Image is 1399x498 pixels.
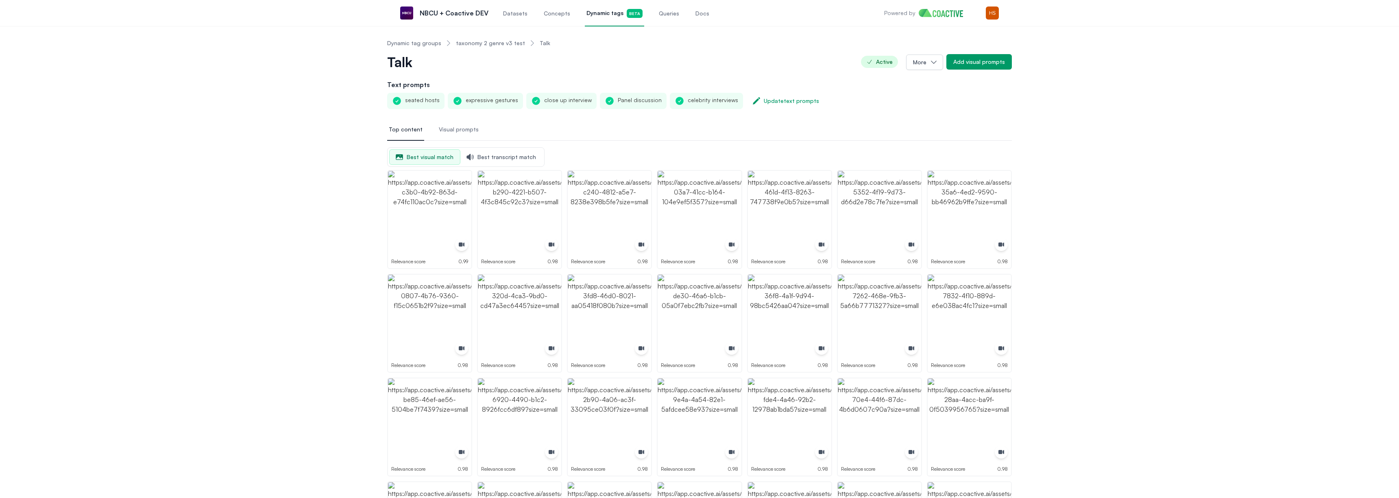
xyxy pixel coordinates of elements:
[751,362,785,369] p: Relevance score
[838,378,921,462] img: https://app.coactive.ai/assets/ui/images/coactive/peacock_vod_1737504868066/f4409076-70e4-44f6-87...
[478,171,561,254] img: https://app.coactive.ai/assets/ui/images/coactive/peacock_vod_1737504868066/eac731ec-b290-4221-b5...
[547,258,558,265] p: 0.98
[931,466,965,472] p: Relevance score
[568,378,651,462] img: https://app.coactive.ai/assets/ui/images/coactive/peacock_vod_1737504868066/c52da969-2b90-4a06-ac...
[748,275,831,358] img: https://app.coactive.ai/assets/ui/images/coactive/peacock_vod_1737504868066/61a8ed9d-36f8-4a1f-9d...
[387,54,412,70] span: Talk
[481,362,515,369] p: Relevance score
[728,258,738,265] p: 0.98
[458,258,468,265] p: 0.99
[906,55,943,70] button: More
[390,150,460,164] span: Best visual match
[728,466,738,472] p: 0.98
[387,54,424,70] button: Talk
[928,378,1011,462] img: https://app.coactive.ai/assets/ui/images/coactive/peacock_vod_1737504868066/11034fe4-28aa-4acc-ba...
[997,466,1008,472] p: 0.98
[838,171,921,254] img: https://app.coactive.ai/assets/ui/images/coactive/peacock_vod_1737504868066/3517ebd4-5352-4f19-9d...
[997,258,1008,265] p: 0.98
[387,119,424,141] button: Top content
[481,258,515,265] p: Relevance score
[997,362,1008,369] p: 0.98
[658,275,741,358] img: https://app.coactive.ai/assets/ui/images/coactive/peacock_vod_1737504868066/45056a17-de30-46a6-b1...
[547,362,558,369] p: 0.98
[931,258,965,265] p: Relevance score
[388,378,471,462] img: https://app.coactive.ai/assets/ui/images/coactive/peacock_vod_1737504868066/e6b68c1d-be85-46ef-ae...
[571,466,605,472] p: Relevance score
[661,466,695,472] p: Relevance score
[928,275,1011,358] img: https://app.coactive.ai/assets/ui/images/coactive/peacock_vod_1737504868066/243c5880-7832-4f10-88...
[841,258,875,265] p: Relevance score
[387,119,1012,141] nav: Tabs
[478,275,561,358] img: https://app.coactive.ai/assets/ui/images/coactive/peacock_vod_1737504868066/ad446c98-320d-4ca3-9b...
[391,466,425,472] p: Relevance score
[670,93,743,109] div: celebrity interviews
[861,56,898,68] span: Active
[547,466,558,472] p: 0.98
[388,275,471,358] img: https://app.coactive.ai/assets/ui/images/coactive/peacock_vod_1737504868066/2562867c-0807-4b76-93...
[953,58,1005,66] div: Add visual prompts
[841,362,875,369] p: Relevance score
[986,7,999,20] button: Menu for the logged in user
[764,97,819,105] div: Update text prompts
[748,171,831,254] img: https://app.coactive.ai/assets/ui/images/coactive/peacock_vod_1737504868066/98a11f2f-461d-4f13-82...
[503,9,527,17] span: Datasets
[586,9,643,18] span: Dynamic tags
[481,466,515,472] p: Relevance score
[919,9,970,17] img: Home
[931,362,965,369] p: Relevance score
[571,258,605,265] p: Relevance score
[841,466,875,472] p: Relevance score
[728,362,738,369] p: 0.98
[928,171,1011,254] img: https://app.coactive.ai/assets/ui/images/coactive/peacock_vod_1737504868066/5080acae-35a6-4ed2-95...
[907,362,918,369] p: 0.98
[389,125,423,133] span: Top content
[637,362,648,369] p: 0.98
[388,171,471,254] img: https://app.coactive.ai/assets/ui/images/coactive/peacock_vod_1737504868066/7c7e0b4a-c3b0-4b92-86...
[946,54,1012,70] button: Add visual prompts
[884,9,915,17] p: Powered by
[389,149,460,165] button: Best visual match
[478,378,561,462] img: https://app.coactive.ai/assets/ui/images/coactive/peacock_vod_1737504868066/5111d826-6920-4490-b1...
[420,8,488,18] p: NBCU + Coactive DEV
[661,362,695,369] p: Relevance score
[568,275,651,358] img: https://app.coactive.ai/assets/ui/images/coactive/peacock_vod_1737504868066/e793c348-3fd8-46d0-80...
[540,39,550,47] span: Talk
[571,362,605,369] p: Relevance score
[460,149,543,165] button: Best transcript match
[391,258,425,265] p: Relevance score
[391,362,425,369] p: Relevance score
[439,125,479,133] span: Visual prompts
[526,93,597,109] div: close up interview
[817,258,828,265] p: 0.98
[748,378,831,462] img: https://app.coactive.ai/assets/ui/images/coactive/peacock_vod_1737504868066/91d9cee4-fde4-4a46-92...
[387,93,445,109] div: seated hosts
[659,9,679,17] span: Queries
[907,466,918,472] p: 0.98
[817,466,828,472] p: 0.98
[448,93,523,109] div: expressive gestures
[658,171,741,254] img: https://app.coactive.ai/assets/ui/images/coactive/peacock_vod_1737504868066/da736b3a-03a7-41cc-b1...
[838,275,921,358] img: https://app.coactive.ai/assets/ui/images/coactive/peacock_vod_1737504868066/0220076a-7262-468e-9f...
[637,258,648,265] p: 0.98
[456,39,525,47] a: taxonomy 2 genre v3 test
[751,466,785,472] p: Relevance score
[387,33,1012,54] nav: Breadcrumb
[458,362,468,369] p: 0.98
[437,119,480,141] button: Visual prompts
[658,378,741,462] img: https://app.coactive.ai/assets/ui/images/coactive/peacock_vod_1737504868066/9b844e19-9e4a-4a54-82...
[387,80,1012,90] h2: Text prompts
